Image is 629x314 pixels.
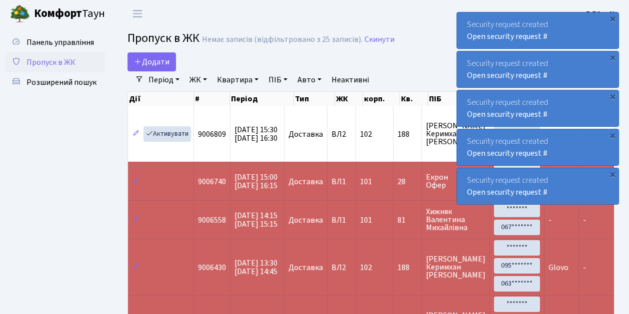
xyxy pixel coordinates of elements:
th: Дії [128,92,194,106]
div: × [607,169,617,179]
a: Панель управління [5,32,105,52]
th: # [194,92,230,106]
b: Комфорт [34,5,82,21]
span: Доставка [288,216,323,224]
span: Glovo [548,262,568,273]
a: ПІБ [264,71,291,88]
span: Додати [134,56,169,67]
span: Екрон Офер [426,173,485,189]
span: 102 [360,129,372,140]
span: Доставка [288,264,323,272]
div: × [607,130,617,140]
span: Панель управління [26,37,94,48]
span: - [583,215,586,226]
a: Open security request # [467,187,547,198]
a: Open security request # [467,148,547,159]
span: Пропуск в ЖК [26,57,75,68]
div: Security request created [457,168,618,204]
span: [DATE] 13:30 [DATE] 14:45 [234,258,277,277]
div: Security request created [457,129,618,165]
div: × [607,52,617,62]
span: 28 [397,178,417,186]
a: Період [144,71,183,88]
a: Неактивні [327,71,373,88]
span: - [548,215,551,226]
a: Open security request # [467,109,547,120]
span: 9006740 [198,176,226,187]
span: [DATE] 15:30 [DATE] 16:30 [234,124,277,144]
a: Скинути [364,35,394,44]
span: [PERSON_NAME] Керимхан [PERSON_NAME] [426,255,485,279]
span: [PERSON_NAME] Керимхан [PERSON_NAME] [426,122,485,146]
a: ВЛ2 -. К. [586,8,617,20]
span: Пропуск в ЖК [127,29,199,47]
span: Таун [34,5,105,22]
span: [DATE] 15:00 [DATE] 16:15 [234,172,277,191]
div: × [607,13,617,23]
span: ВЛ1 [331,216,351,224]
a: Пропуск в ЖК [5,52,105,72]
a: ЖК [185,71,211,88]
span: 101 [360,176,372,187]
button: Переключити навігацію [125,5,150,22]
a: Квартира [213,71,262,88]
div: × [607,91,617,101]
span: - [583,262,586,273]
th: ЖК [335,92,363,106]
span: ВЛ2 [331,264,351,272]
span: 102 [360,262,372,273]
b: ВЛ2 -. К. [586,8,617,19]
a: Розширений пошук [5,72,105,92]
span: 188 [397,130,417,138]
span: [DATE] 14:15 [DATE] 15:15 [234,210,277,230]
a: Open security request # [467,31,547,42]
th: корп. [363,92,399,106]
span: 9006809 [198,129,226,140]
th: Тип [294,92,335,106]
span: Розширений пошук [26,77,96,88]
span: ВЛ1 [331,178,351,186]
a: Авто [293,71,325,88]
div: Security request created [457,90,618,126]
a: Open security request # [467,70,547,81]
div: Security request created [457,12,618,48]
th: ПІБ [428,92,496,106]
span: 9006430 [198,262,226,273]
span: Доставка [288,178,323,186]
img: logo.png [10,4,30,24]
span: 9006558 [198,215,226,226]
span: 81 [397,216,417,224]
span: Доставка [288,130,323,138]
div: Немає записів (відфільтровано з 25 записів). [202,35,362,44]
span: 188 [397,264,417,272]
a: Активувати [143,126,191,142]
span: ВЛ2 [331,130,351,138]
span: Хижняк Валентина Михайлівна [426,208,485,232]
a: Додати [127,52,176,71]
div: Security request created [457,51,618,87]
th: Кв. [400,92,428,106]
th: Період [230,92,293,106]
span: 101 [360,215,372,226]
